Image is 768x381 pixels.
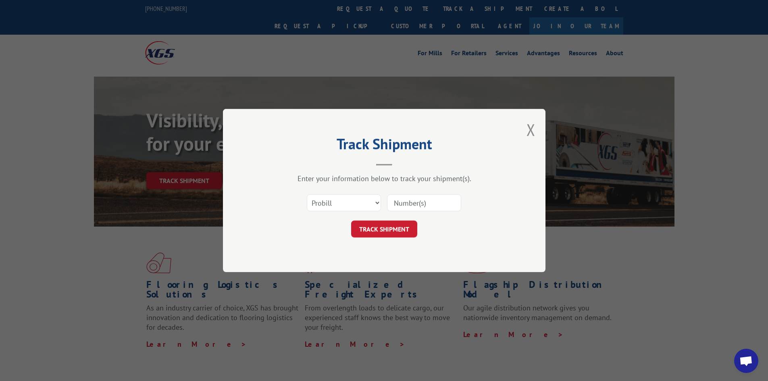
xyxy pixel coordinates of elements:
h2: Track Shipment [263,138,505,154]
button: Close modal [527,119,535,140]
input: Number(s) [387,194,461,211]
div: Enter your information below to track your shipment(s). [263,174,505,183]
div: Open chat [734,349,758,373]
button: TRACK SHIPMENT [351,221,417,237]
